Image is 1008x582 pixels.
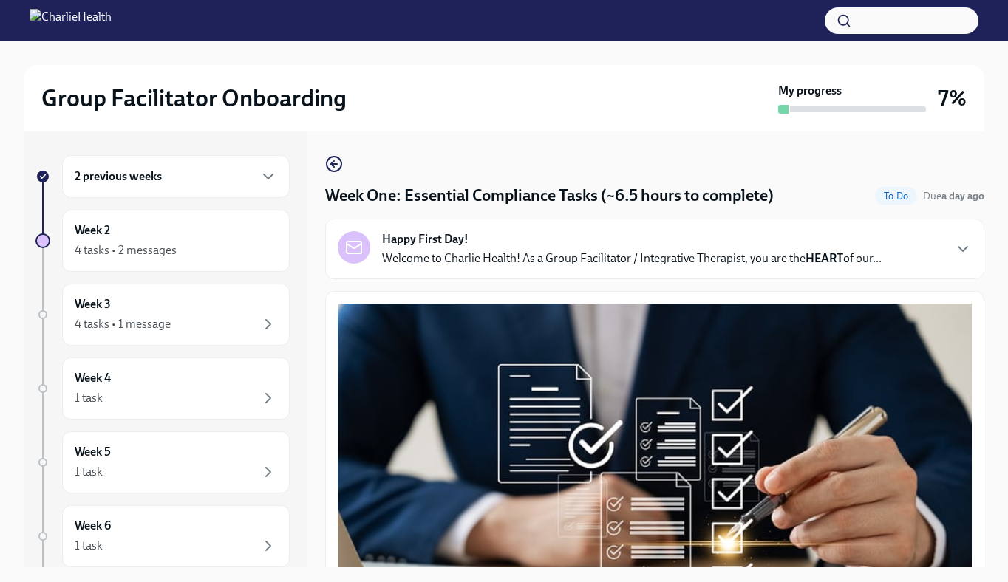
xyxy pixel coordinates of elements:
[382,250,882,267] p: Welcome to Charlie Health! As a Group Facilitator / Integrative Therapist, you are the of our...
[75,390,103,406] div: 1 task
[923,189,984,203] span: October 13th, 2025 10:00
[778,83,842,99] strong: My progress
[62,155,290,198] div: 2 previous weeks
[875,191,917,202] span: To Do
[75,222,110,239] h6: Week 2
[35,210,290,272] a: Week 24 tasks • 2 messages
[382,231,469,247] strong: Happy First Day!
[35,357,290,420] a: Week 41 task
[35,431,290,493] a: Week 51 task
[75,168,162,185] h6: 2 previous weeks
[75,296,111,312] h6: Week 3
[35,284,290,346] a: Week 34 tasks • 1 message
[75,242,177,259] div: 4 tasks • 2 messages
[30,9,112,32] img: CharlieHealth
[938,85,967,112] h3: 7%
[806,251,843,265] strong: HEART
[325,185,774,207] h4: Week One: Essential Compliance Tasks (~6.5 hours to complete)
[35,505,290,567] a: Week 61 task
[75,538,103,554] div: 1 task
[75,464,103,480] div: 1 task
[41,83,347,113] h2: Group Facilitator Onboarding
[941,190,984,202] strong: a day ago
[75,518,111,534] h6: Week 6
[75,316,171,332] div: 4 tasks • 1 message
[923,190,984,202] span: Due
[75,444,111,460] h6: Week 5
[75,370,111,386] h6: Week 4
